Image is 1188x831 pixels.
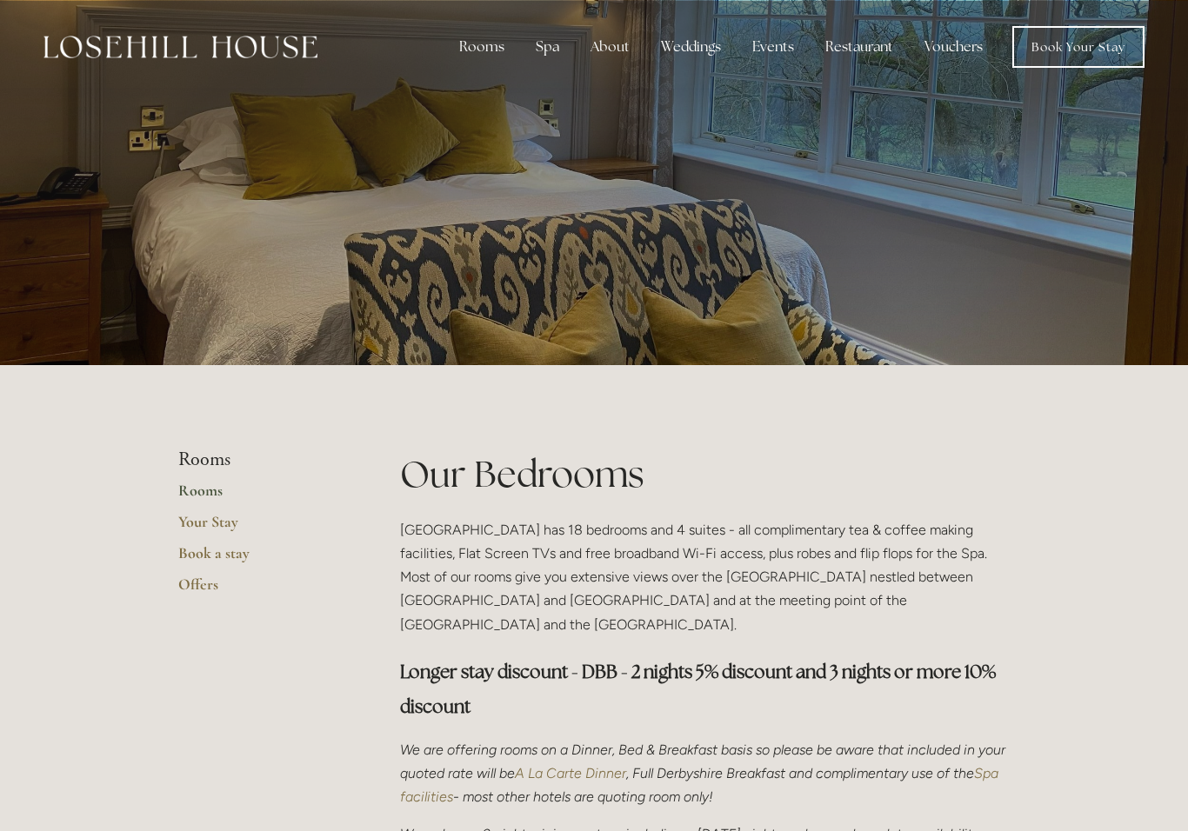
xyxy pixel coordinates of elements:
img: Losehill House [43,36,317,58]
em: We are offering rooms on a Dinner, Bed & Breakfast basis so please be aware that included in your... [400,741,1009,781]
div: Events [738,30,808,64]
div: About [577,30,644,64]
a: Offers [178,575,344,606]
div: Weddings [647,30,735,64]
a: A La Carte Dinner [515,765,626,781]
em: - most other hotels are quoting room only! [453,788,713,805]
p: [GEOGRAPHIC_DATA] has 18 bedrooms and 4 suites - all complimentary tea & coffee making facilities... [400,518,1010,636]
a: Vouchers [911,30,997,64]
strong: Longer stay discount - DBB - 2 nights 5% discount and 3 nights or more 10% discount [400,660,999,718]
div: Spa [522,30,573,64]
div: Restaurant [811,30,907,64]
div: Rooms [445,30,518,64]
a: Rooms [178,481,344,512]
a: Book a stay [178,543,344,575]
a: Book Your Stay [1012,26,1145,68]
em: , Full Derbyshire Breakfast and complimentary use of the [626,765,974,781]
li: Rooms [178,449,344,471]
a: Your Stay [178,512,344,543]
h1: Our Bedrooms [400,449,1010,500]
